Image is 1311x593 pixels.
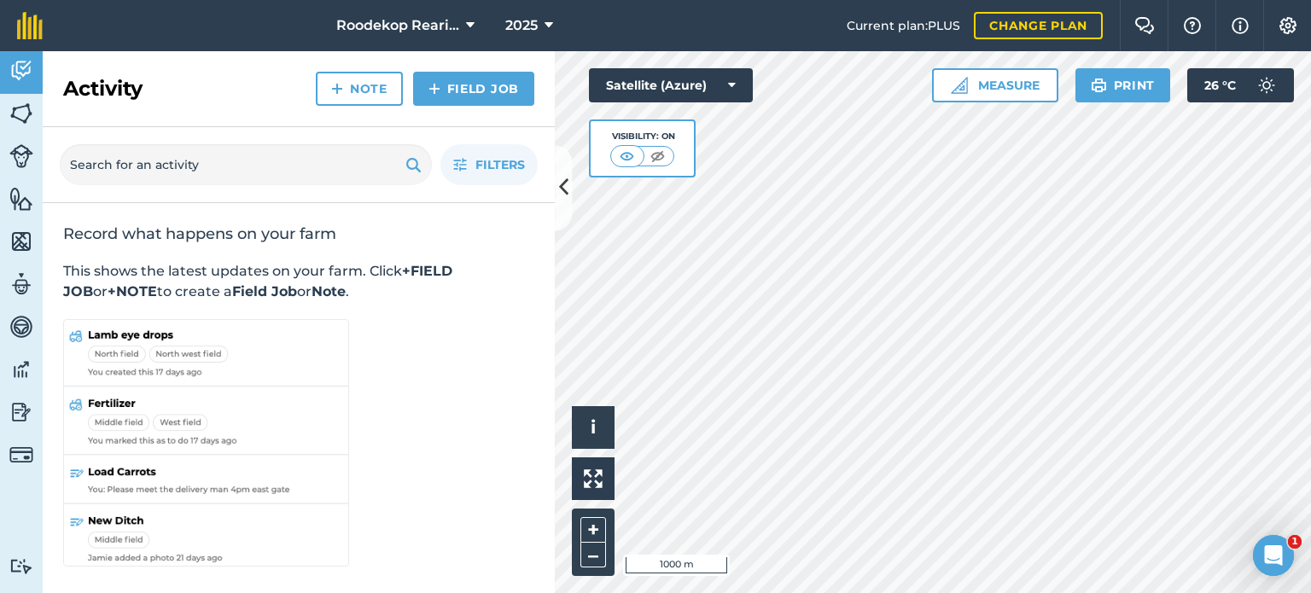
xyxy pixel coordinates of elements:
[847,16,960,35] span: Current plan : PLUS
[505,15,538,36] span: 2025
[232,283,297,299] strong: Field Job
[1075,68,1171,102] button: Print
[951,77,968,94] img: Ruler icon
[63,224,534,244] h2: Record what happens on your farm
[589,68,753,102] button: Satellite (Azure)
[63,75,143,102] h2: Activity
[1182,17,1203,34] img: A question mark icon
[9,271,33,297] img: svg+xml;base64,PD94bWwgdmVyc2lvbj0iMS4wIiBlbmNvZGluZz0idXRmLTgiPz4KPCEtLSBHZW5lcmF0b3I6IEFkb2JlIE...
[413,72,534,106] a: Field Job
[591,416,596,438] span: i
[932,68,1058,102] button: Measure
[405,154,422,175] img: svg+xml;base64,PHN2ZyB4bWxucz0iaHR0cDovL3d3dy53My5vcmcvMjAwMC9zdmciIHdpZHRoPSIxOSIgaGVpZ2h0PSIyNC...
[9,558,33,574] img: svg+xml;base64,PD94bWwgdmVyc2lvbj0iMS4wIiBlbmNvZGluZz0idXRmLTgiPz4KPCEtLSBHZW5lcmF0b3I6IEFkb2JlIE...
[9,443,33,467] img: svg+xml;base64,PD94bWwgdmVyc2lvbj0iMS4wIiBlbmNvZGluZz0idXRmLTgiPz4KPCEtLSBHZW5lcmF0b3I6IEFkb2JlIE...
[17,12,43,39] img: fieldmargin Logo
[60,144,432,185] input: Search for an activity
[9,314,33,340] img: svg+xml;base64,PD94bWwgdmVyc2lvbj0iMS4wIiBlbmNvZGluZz0idXRmLTgiPz4KPCEtLSBHZW5lcmF0b3I6IEFkb2JlIE...
[1204,68,1236,102] span: 26 ° C
[331,78,343,99] img: svg+xml;base64,PHN2ZyB4bWxucz0iaHR0cDovL3d3dy53My5vcmcvMjAwMC9zdmciIHdpZHRoPSIxNCIgaGVpZ2h0PSIyNC...
[580,517,606,543] button: +
[584,469,603,488] img: Four arrows, one pointing top left, one top right, one bottom right and the last bottom left
[9,399,33,425] img: svg+xml;base64,PD94bWwgdmVyc2lvbj0iMS4wIiBlbmNvZGluZz0idXRmLTgiPz4KPCEtLSBHZW5lcmF0b3I6IEFkb2JlIE...
[1091,75,1107,96] img: svg+xml;base64,PHN2ZyB4bWxucz0iaHR0cDovL3d3dy53My5vcmcvMjAwMC9zdmciIHdpZHRoPSIxOSIgaGVpZ2h0PSIyNC...
[336,15,459,36] span: Roodekop Rearing
[9,101,33,126] img: svg+xml;base64,PHN2ZyB4bWxucz0iaHR0cDovL3d3dy53My5vcmcvMjAwMC9zdmciIHdpZHRoPSI1NiIgaGVpZ2h0PSI2MC...
[312,283,346,299] strong: Note
[316,72,403,106] a: Note
[572,406,615,449] button: i
[1232,15,1249,36] img: svg+xml;base64,PHN2ZyB4bWxucz0iaHR0cDovL3d3dy53My5vcmcvMjAwMC9zdmciIHdpZHRoPSIxNyIgaGVpZ2h0PSIxNy...
[9,229,33,254] img: svg+xml;base64,PHN2ZyB4bWxucz0iaHR0cDovL3d3dy53My5vcmcvMjAwMC9zdmciIHdpZHRoPSI1NiIgaGVpZ2h0PSI2MC...
[616,148,638,165] img: svg+xml;base64,PHN2ZyB4bWxucz0iaHR0cDovL3d3dy53My5vcmcvMjAwMC9zdmciIHdpZHRoPSI1MCIgaGVpZ2h0PSI0MC...
[1288,535,1302,549] span: 1
[63,261,534,302] p: This shows the latest updates on your farm. Click or to create a or .
[475,155,525,174] span: Filters
[1278,17,1298,34] img: A cog icon
[1134,17,1155,34] img: Two speech bubbles overlapping with the left bubble in the forefront
[647,148,668,165] img: svg+xml;base64,PHN2ZyB4bWxucz0iaHR0cDovL3d3dy53My5vcmcvMjAwMC9zdmciIHdpZHRoPSI1MCIgaGVpZ2h0PSI0MC...
[610,130,675,143] div: Visibility: On
[9,186,33,212] img: svg+xml;base64,PHN2ZyB4bWxucz0iaHR0cDovL3d3dy53My5vcmcvMjAwMC9zdmciIHdpZHRoPSI1NiIgaGVpZ2h0PSI2MC...
[108,283,157,299] strong: +NOTE
[428,78,440,99] img: svg+xml;base64,PHN2ZyB4bWxucz0iaHR0cDovL3d3dy53My5vcmcvMjAwMC9zdmciIHdpZHRoPSIxNCIgaGVpZ2h0PSIyNC...
[1187,68,1294,102] button: 26 °C
[1250,68,1284,102] img: svg+xml;base64,PD94bWwgdmVyc2lvbj0iMS4wIiBlbmNvZGluZz0idXRmLTgiPz4KPCEtLSBHZW5lcmF0b3I6IEFkb2JlIE...
[9,357,33,382] img: svg+xml;base64,PD94bWwgdmVyc2lvbj0iMS4wIiBlbmNvZGluZz0idXRmLTgiPz4KPCEtLSBHZW5lcmF0b3I6IEFkb2JlIE...
[1253,535,1294,576] iframe: Intercom live chat
[580,543,606,567] button: –
[9,144,33,168] img: svg+xml;base64,PD94bWwgdmVyc2lvbj0iMS4wIiBlbmNvZGluZz0idXRmLTgiPz4KPCEtLSBHZW5lcmF0b3I6IEFkb2JlIE...
[440,144,538,185] button: Filters
[974,12,1103,39] a: Change plan
[9,58,33,84] img: svg+xml;base64,PD94bWwgdmVyc2lvbj0iMS4wIiBlbmNvZGluZz0idXRmLTgiPz4KPCEtLSBHZW5lcmF0b3I6IEFkb2JlIE...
